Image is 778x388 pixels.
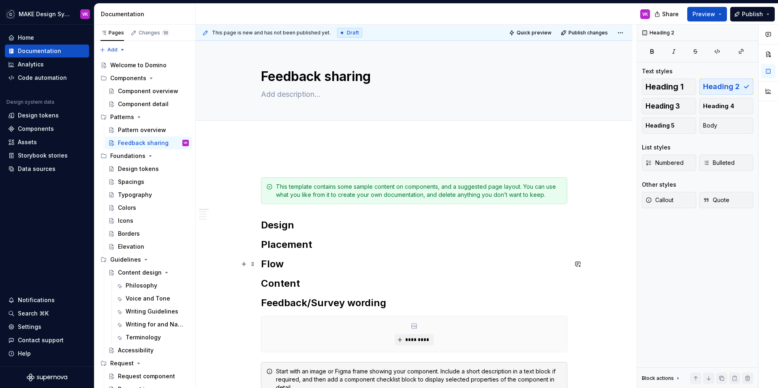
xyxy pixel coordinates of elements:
h2: Design [261,219,567,232]
a: Component detail [105,98,192,111]
a: Philosophy [113,279,192,292]
div: Elevation [118,243,144,251]
div: Request component [118,372,175,380]
div: Home [18,34,34,42]
span: Heading 1 [645,83,684,91]
div: Documentation [18,47,61,55]
div: Foundations [97,149,192,162]
button: Share [650,7,684,21]
a: Design tokens [105,162,192,175]
span: Quote [703,196,729,204]
a: Feedback sharingVK [105,136,192,149]
div: Text styles [642,67,673,75]
svg: Supernova Logo [27,373,67,382]
div: Philosophy [126,281,157,290]
button: Heading 4 [699,98,754,114]
div: Settings [18,323,41,331]
a: Terminology [113,331,192,344]
div: Pages [100,30,124,36]
button: Numbered [642,155,696,171]
div: Patterns [97,111,192,124]
span: Heading 4 [703,102,734,110]
button: Preview [687,7,727,21]
div: Colors [118,204,136,212]
div: VK [184,139,188,147]
span: Callout [645,196,673,204]
div: VK [642,11,648,17]
div: Assets [18,138,37,146]
div: Code automation [18,74,67,82]
div: Search ⌘K [18,309,49,318]
div: Changes [139,30,169,36]
div: Patterns [110,113,134,121]
span: Heading 3 [645,102,680,110]
a: Content design [105,266,192,279]
h2: Content [261,277,567,290]
a: Typography [105,188,192,201]
a: Settings [5,320,89,333]
div: Component overview [118,87,178,95]
div: List styles [642,143,671,151]
span: This page is new and has not been published yet. [212,30,331,36]
div: Request [97,357,192,370]
a: Code automation [5,71,89,84]
button: Notifications [5,294,89,307]
a: Colors [105,201,192,214]
button: Heading 1 [642,79,696,95]
div: Analytics [18,60,44,68]
a: Voice and Tone [113,292,192,305]
a: Spacings [105,175,192,188]
h2: Placement [261,238,567,251]
div: Borders [118,230,140,238]
div: Voice and Tone [126,294,170,303]
div: MAKE Design System [19,10,71,18]
div: Notifications [18,296,55,304]
a: Component overview [105,85,192,98]
div: Components [97,72,192,85]
button: Body [699,117,754,134]
div: Design system data [6,99,54,105]
span: Share [662,10,679,18]
a: Writing Guidelines [113,305,192,318]
button: Add [97,44,128,55]
div: Storybook stories [18,151,68,160]
span: Preview [693,10,715,18]
div: VK [82,11,88,17]
button: Quick preview [507,27,555,38]
span: Add [107,47,118,53]
div: Icons [118,217,133,225]
button: Heading 5 [642,117,696,134]
a: Design tokens [5,109,89,122]
button: Contact support [5,334,89,347]
button: Help [5,347,89,360]
div: Help [18,350,31,358]
img: f5634f2a-3c0d-4c0b-9dc3-3862a3e014c7.png [6,9,15,19]
div: Guidelines [97,253,192,266]
span: Heading 5 [645,122,675,130]
div: Spacings [118,178,144,186]
div: Block actions [642,375,674,382]
button: Publish [730,7,775,21]
div: Foundations [110,152,145,160]
button: Bulleted [699,155,754,171]
a: Borders [105,227,192,240]
a: Assets [5,136,89,149]
a: Accessibility [105,344,192,357]
div: Data sources [18,165,56,173]
button: MAKE Design SystemVK [2,5,92,23]
a: Components [5,122,89,135]
div: Pattern overview [118,126,166,134]
div: Request [110,359,134,367]
a: Data sources [5,162,89,175]
div: Writing Guidelines [126,307,178,316]
a: Storybook stories [5,149,89,162]
div: Contact support [18,336,64,344]
div: Feedback sharing [118,139,169,147]
a: Home [5,31,89,44]
h2: Feedback/Survey wording [261,296,567,309]
span: Publish changes [569,30,608,36]
div: Block actions [642,373,681,384]
a: Elevation [105,240,192,253]
button: Callout [642,192,696,208]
